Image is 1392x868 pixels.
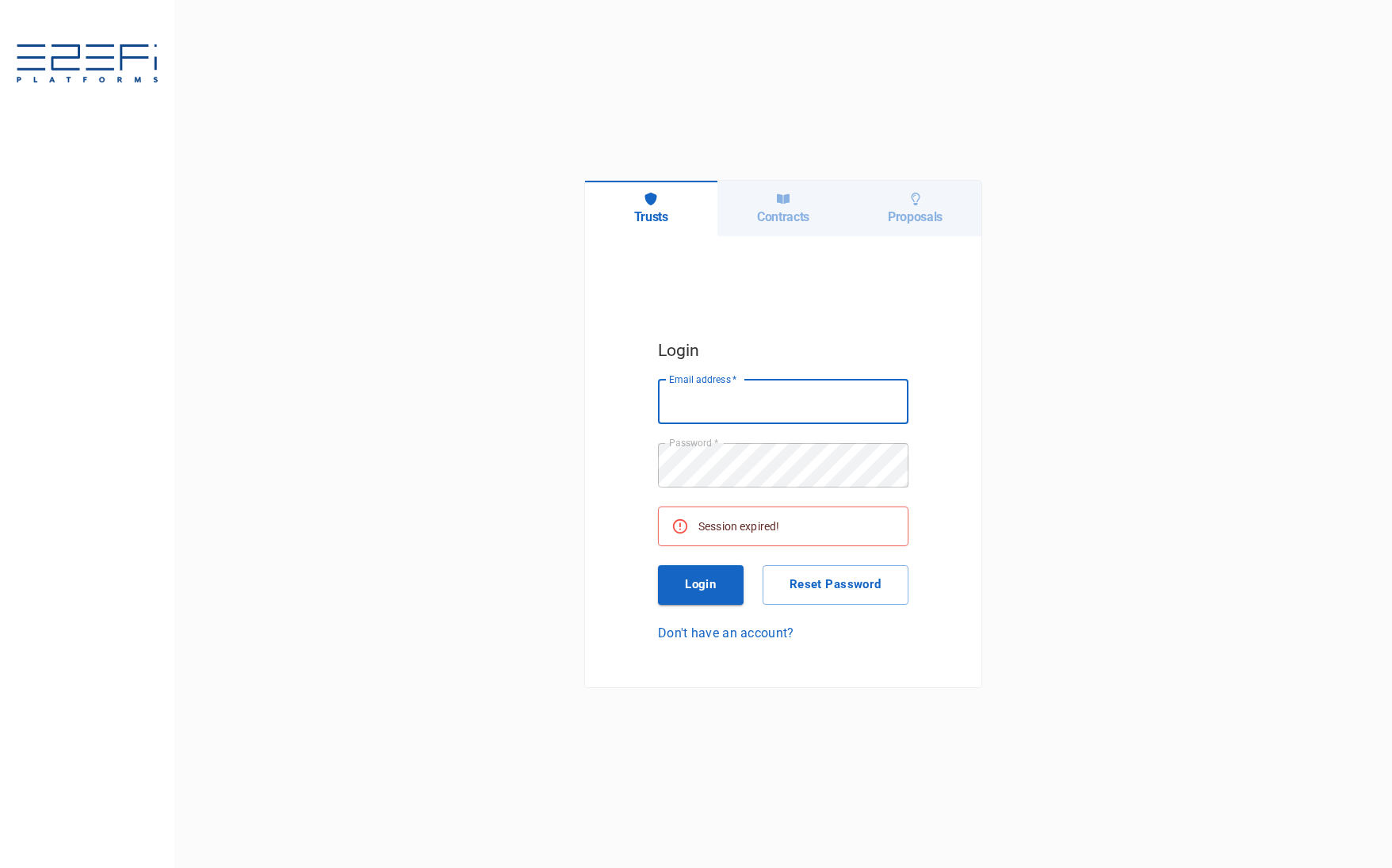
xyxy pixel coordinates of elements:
[757,209,809,224] h6: Contracts
[888,209,943,224] h6: Proposals
[658,624,908,642] a: Don't have an account?
[658,337,908,364] h5: Login
[669,436,718,449] label: Password
[763,565,908,605] button: Reset Password
[16,44,159,86] img: E2EFiPLATFORMS-7f06cbf9.svg
[669,373,737,386] label: Email address
[634,209,668,224] h6: Trusts
[658,565,744,605] button: Login
[698,512,779,541] div: Session expired!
